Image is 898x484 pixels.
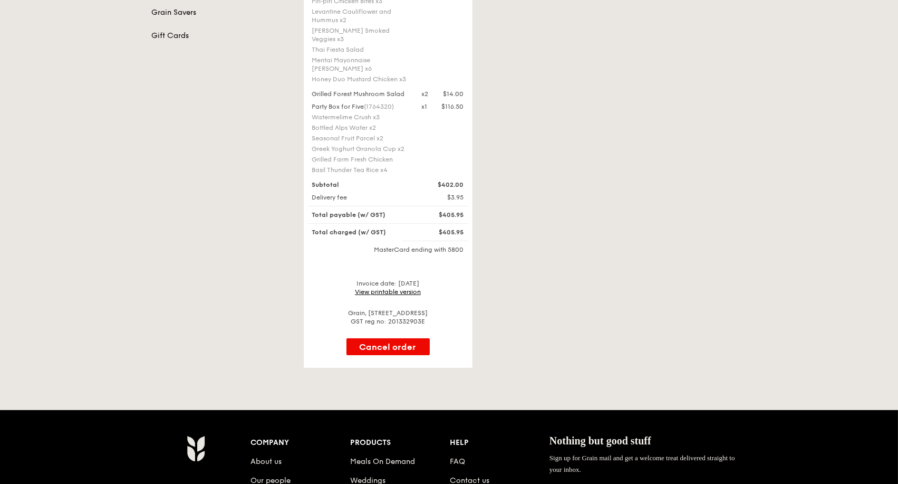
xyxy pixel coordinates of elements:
[355,288,421,296] a: View printable version
[450,457,465,466] a: FAQ
[308,309,468,326] div: Grain, [STREET_ADDRESS] GST reg no: 201332903E
[308,245,468,254] div: MasterCard ending with 5800
[251,457,282,466] a: About us
[152,7,291,18] a: Grain Savers
[306,228,416,236] div: Total charged (w/ GST)
[312,56,409,73] div: Mentai Mayonnaise [PERSON_NAME] x6
[350,435,450,450] div: Products
[422,102,428,111] div: x1
[312,7,409,24] div: Levantine Cauliflower and Hummus x2
[152,31,291,41] a: Gift Cards
[312,134,409,143] div: Seasonal Fruit Parcel x2
[306,90,416,98] div: Grilled Forest Mushroom Salad
[442,102,464,111] div: $116.50
[350,457,415,466] a: Meals On Demand
[312,145,409,153] div: Greek Yoghurt Granola Cup x2
[549,454,735,473] span: Sign up for Grain mail and get a welcome treat delivered straight to your inbox.
[416,181,470,189] div: $402.00
[416,193,470,202] div: $3.95
[346,338,430,355] button: Cancel order
[416,228,470,236] div: $405.95
[306,181,416,189] div: Subtotal
[312,155,409,164] div: Grilled Farm Fresh Chicken
[364,103,394,110] span: (1764320)
[312,113,409,121] div: Watermelime Crush x3
[312,45,409,54] div: Thai Fiesta Salad
[416,211,470,219] div: $405.95
[312,166,409,174] div: Basil Thunder Tea Rice x4
[450,435,549,450] div: Help
[549,435,651,447] span: Nothing but good stuff
[187,435,205,462] img: Grain
[312,102,409,111] div: Party Box for Five
[312,75,409,83] div: Honey Duo Mustard Chicken x3
[306,193,416,202] div: Delivery fee
[422,90,429,98] div: x2
[312,211,386,219] span: Total payable (w/ GST)
[308,279,468,296] div: Invoice date: [DATE]
[443,90,464,98] div: $14.00
[312,26,409,43] div: [PERSON_NAME] Smoked Veggies x3
[312,124,409,132] div: Bottled Alps Water x2
[251,435,351,450] div: Company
